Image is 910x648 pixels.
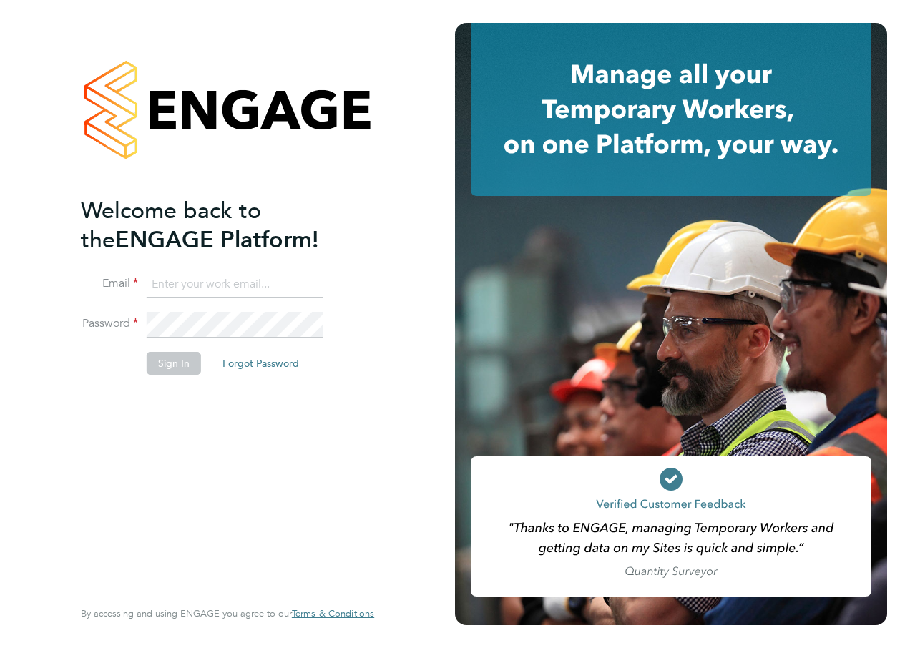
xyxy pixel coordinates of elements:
input: Enter your work email... [147,272,323,298]
span: Terms & Conditions [292,607,374,619]
span: By accessing and using ENGAGE you agree to our [81,607,374,619]
label: Email [81,276,138,291]
button: Forgot Password [211,352,310,375]
h2: ENGAGE Platform! [81,196,360,255]
label: Password [81,316,138,331]
a: Terms & Conditions [292,608,374,619]
button: Sign In [147,352,201,375]
span: Welcome back to the [81,197,261,254]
